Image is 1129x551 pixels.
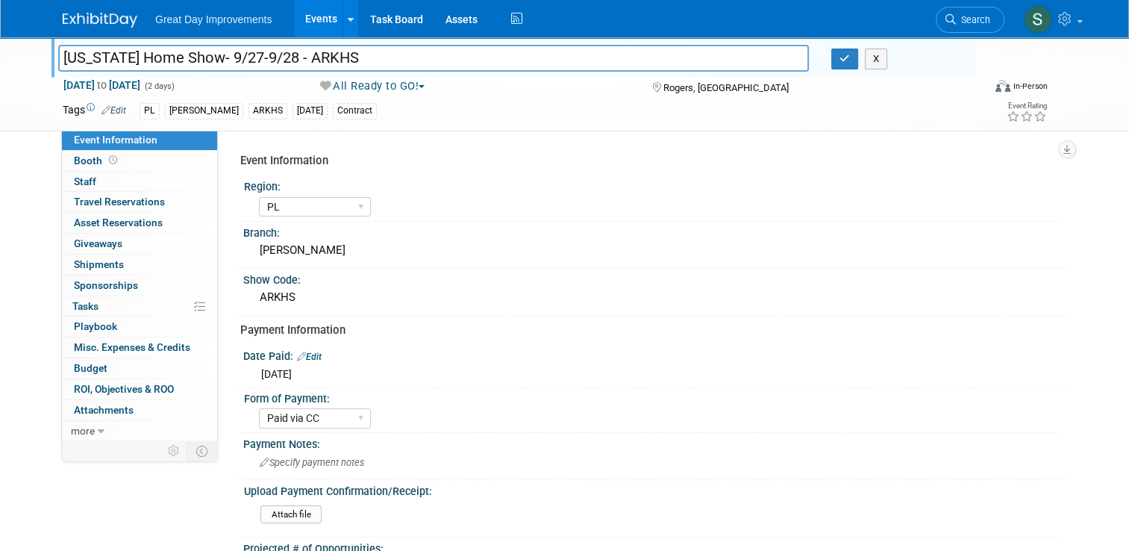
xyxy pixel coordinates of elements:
a: Playbook [62,317,217,337]
span: to [95,79,109,91]
div: Date Paid: [243,345,1066,364]
a: Edit [297,352,322,362]
span: Shipments [74,258,124,270]
div: Payment Notes: [243,433,1066,452]
span: Asset Reservations [74,217,163,228]
img: Format-Inperson.png [995,80,1010,92]
a: Misc. Expenses & Credits [62,337,217,358]
span: Misc. Expenses & Credits [74,341,190,353]
span: ROI, Objectives & ROO [74,383,174,395]
span: Playbook [74,320,117,332]
span: Specify payment notes [260,457,364,468]
a: Search [936,7,1004,33]
span: Booth [74,155,120,166]
span: Event Information [74,134,157,146]
span: Travel Reservations [74,196,165,208]
span: Tasks [72,300,98,312]
a: Asset Reservations [62,213,217,233]
span: Sponsorships [74,279,138,291]
span: Rogers, [GEOGRAPHIC_DATA] [663,82,789,93]
div: Upload Payment Confirmation/Receipt: [244,480,1060,499]
span: [DATE] [261,368,292,380]
div: Show Code: [243,269,1066,287]
div: Region: [244,175,1060,194]
a: Travel Reservations [62,192,217,212]
div: Branch: [243,222,1066,240]
td: Toggle Event Tabs [187,441,218,461]
span: (2 days) [143,81,175,91]
div: ARKHS [254,286,1055,309]
span: Staff [74,175,96,187]
div: [PERSON_NAME] [165,103,243,119]
span: [DATE] [DATE] [63,78,141,92]
a: Booth [62,151,217,171]
span: Booth not reserved yet [106,155,120,166]
a: Event Information [62,130,217,150]
img: Sha'Nautica Sales [1024,5,1052,34]
div: Event Rating [1007,102,1047,110]
div: Contract [333,103,377,119]
a: Sponsorships [62,275,217,296]
a: ROI, Objectives & ROO [62,379,217,399]
div: Form of Payment: [244,387,1060,406]
div: Payment Information [240,323,1055,338]
span: Budget [74,362,107,374]
td: Tags [63,102,126,119]
a: Budget [62,358,217,379]
div: Event Information [240,153,1055,169]
span: Search [956,14,990,25]
span: more [71,425,95,437]
a: Giveaways [62,234,217,254]
a: Staff [62,172,217,192]
div: [DATE] [293,103,328,119]
span: Attachments [74,404,134,416]
div: ARKHS [248,103,287,119]
a: Shipments [62,255,217,275]
img: ExhibitDay [63,13,137,28]
a: Attachments [62,400,217,420]
span: Giveaways [74,237,122,249]
div: In-Person [1013,81,1048,92]
div: [PERSON_NAME] [254,239,1055,262]
button: All Ready to GO! [315,78,431,94]
td: Personalize Event Tab Strip [161,441,187,461]
a: more [62,421,217,441]
span: Great Day Improvements [155,13,272,25]
a: Edit [101,105,126,116]
a: Tasks [62,296,217,317]
button: X [865,49,888,69]
div: PL [140,103,160,119]
div: Event Format [902,78,1048,100]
